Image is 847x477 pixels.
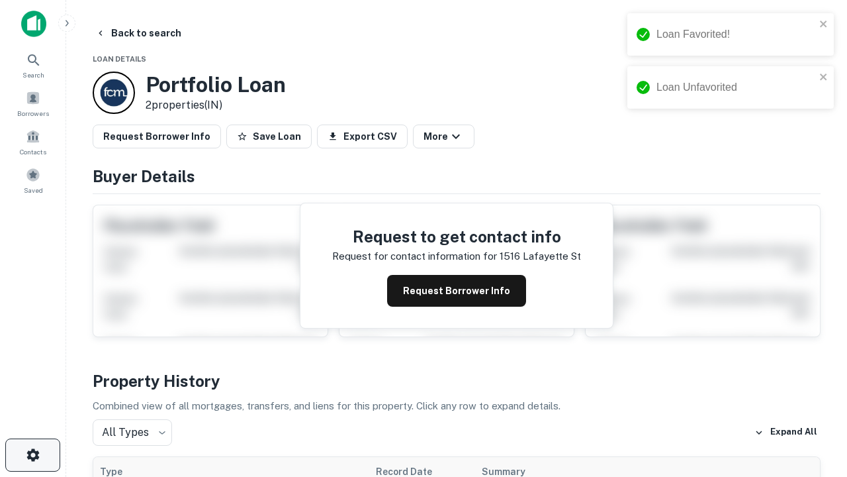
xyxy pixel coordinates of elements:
a: Saved [4,162,62,198]
button: Request Borrower Info [387,275,526,307]
div: All Types [93,419,172,446]
button: Save Loan [226,125,312,148]
button: close [819,72,828,84]
span: Search [22,70,44,80]
h4: Request to get contact info [332,225,581,248]
h3: Portfolio Loan [146,72,286,97]
button: Request Borrower Info [93,125,221,148]
span: Contacts [20,146,46,157]
img: capitalize-icon.png [21,11,46,37]
div: Loan Favorited! [656,26,815,42]
iframe: Chat Widget [781,371,847,435]
h4: Buyer Details [93,164,821,188]
button: Back to search [90,21,187,45]
p: 1516 lafayette st [500,248,581,264]
a: Contacts [4,124,62,160]
span: Saved [24,185,43,195]
a: Search [4,47,62,83]
button: More [413,125,474,148]
h4: Property History [93,369,821,393]
p: 2 properties (IN) [146,97,286,113]
span: Loan Details [93,55,146,63]
a: Borrowers [4,85,62,121]
p: Combined view of all mortgages, transfers, and liens for this property. Click any row to expand d... [93,398,821,414]
span: Borrowers [17,108,49,119]
div: Loan Unfavorited [656,79,815,95]
button: Expand All [751,423,821,443]
button: close [819,19,828,31]
p: Request for contact information for [332,248,497,264]
button: Export CSV [317,125,408,148]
